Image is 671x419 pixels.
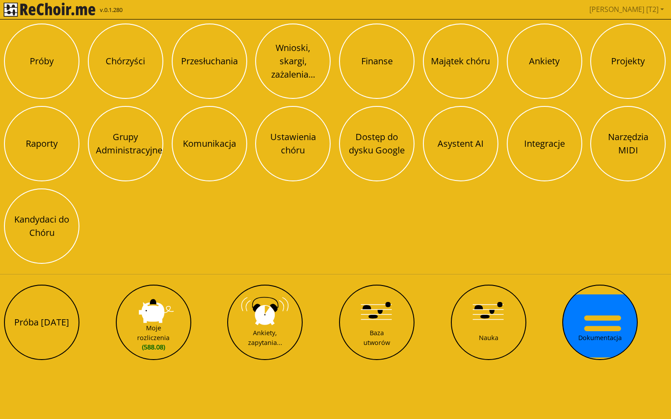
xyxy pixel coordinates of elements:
button: Majątek chóru [423,23,498,99]
button: Nauka [451,285,526,360]
button: Chórzyści [88,23,163,99]
span: v.0.1.280 [100,6,122,15]
img: rekłajer mi [4,3,95,17]
button: Dokumentacja [562,285,638,360]
button: Raporty [4,106,79,181]
button: Kandydaci do Chóru [4,188,79,264]
button: Projekty [590,23,666,99]
div: Ankiety, zapytania... [248,328,282,347]
a: [PERSON_NAME] [T2] [586,0,667,18]
button: Przesłuchania [172,23,247,99]
button: Próba [DATE] [4,285,79,360]
button: Asystent AI [423,106,498,181]
button: Ankiety [507,23,582,99]
div: Nauka [479,333,498,343]
button: Moje rozliczenia(588.08) [116,285,191,360]
button: Próby [4,23,79,99]
button: Narzędzia MIDI [590,106,666,181]
div: Moje rozliczenia [137,323,170,352]
button: Ustawienia chóru [255,106,331,181]
button: Grupy Administracyjne [88,106,163,181]
span: (588.08) [137,342,170,352]
button: Wnioski, skargi, zażalenia... [255,23,331,99]
button: Finanse [339,23,414,99]
div: Dokumentacja [578,333,622,343]
button: Integracje [507,106,582,181]
button: Dostęp do dysku Google [339,106,414,181]
div: Baza utworów [363,328,390,347]
button: Baza utworów [339,285,414,360]
button: Ankiety, zapytania... [227,285,303,360]
button: Komunikacja [172,106,247,181]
